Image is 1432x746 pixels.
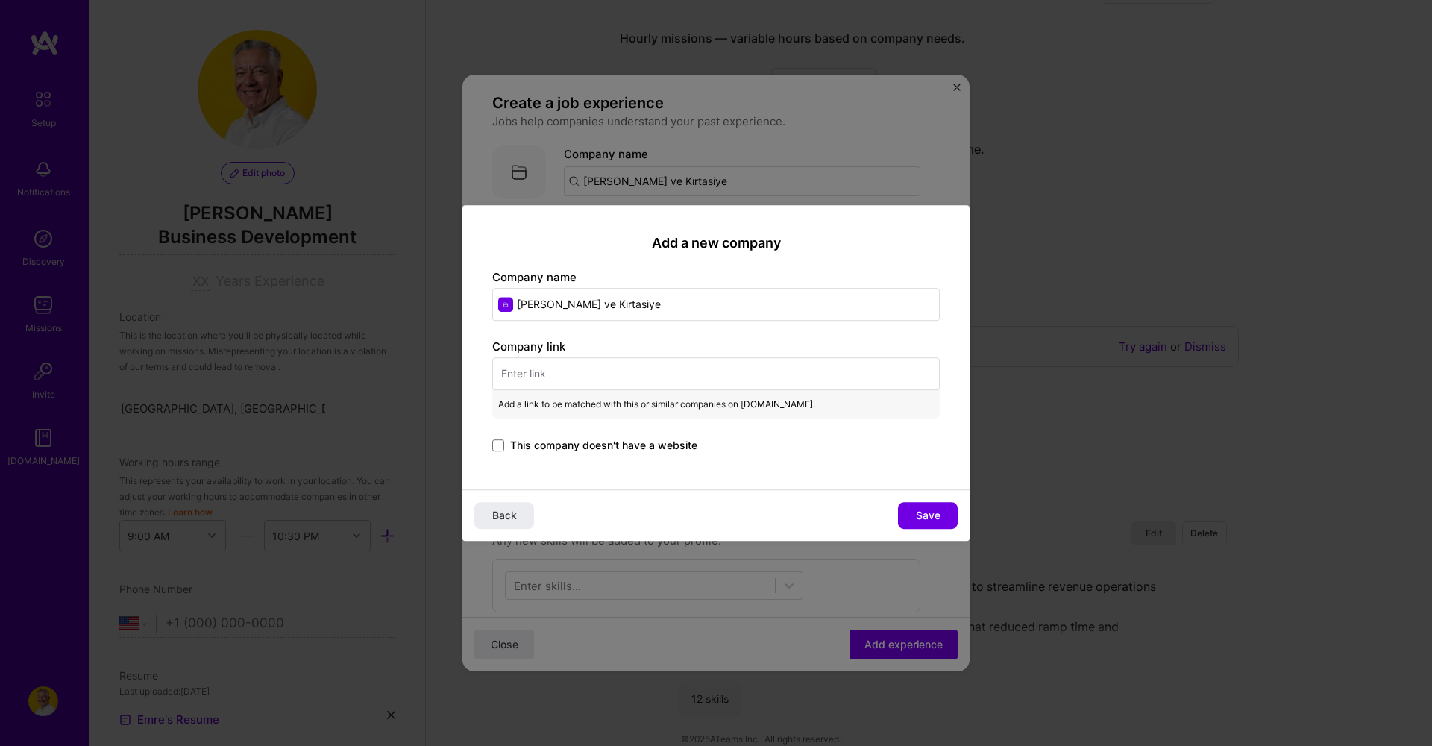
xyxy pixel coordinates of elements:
[916,508,940,523] span: Save
[492,270,577,284] label: Company name
[492,288,940,321] input: Enter name
[492,508,517,523] span: Back
[492,235,940,251] h2: Add a new company
[510,438,697,453] span: This company doesn't have a website
[492,339,565,354] label: Company link
[474,502,534,529] button: Back
[898,502,958,529] button: Save
[492,357,940,390] input: Enter link
[498,396,815,413] span: Add a link to be matched with this or similar companies on [DOMAIN_NAME].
